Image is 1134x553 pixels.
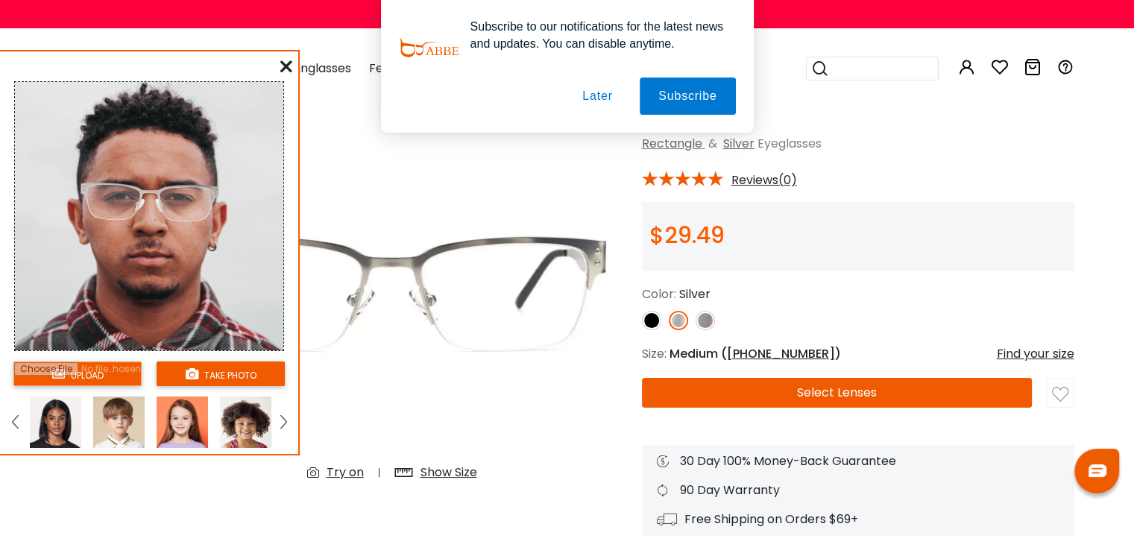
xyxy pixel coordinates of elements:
span: [PHONE_NUMBER] [727,345,835,362]
img: left.png [12,415,18,429]
img: right.png [280,415,286,429]
a: Silver [723,135,755,152]
img: tryonModel2.png [15,82,283,350]
a: Rectangle [642,135,702,152]
div: 90 Day Warranty [657,481,1059,499]
span: $29.49 [649,219,725,251]
img: original.png [72,164,227,244]
span: & [705,135,720,152]
img: tryonModel1.png [30,396,81,448]
span: Eyeglasses [757,135,822,152]
button: Subscribe [640,78,735,115]
span: Silver [679,285,711,303]
div: Show Size [420,464,477,481]
div: Find your size [997,345,1074,363]
img: notification icon [399,18,459,78]
img: chat [1089,464,1106,477]
img: like [1052,386,1068,402]
img: tryonModel4.png [220,396,271,448]
button: take photo [157,361,285,386]
span: Color: [642,285,676,303]
img: Levi Silver Metal Eyeglasses , NosePads Frames from ABBE Glasses [157,102,627,493]
button: Select Lenses [642,378,1033,408]
button: upload [13,361,142,386]
img: tryonModel6.png [157,396,208,448]
span: Size: [642,345,667,362]
span: Medium ( ) [670,345,841,362]
span: Reviews(0) [731,174,797,187]
button: Later [564,78,631,115]
div: 30 Day 100% Money-Back Guarantee [657,452,1059,470]
img: tryonModel9.png [93,396,145,448]
div: Subscribe to our notifications for the latest news and updates. You can disable anytime. [459,18,736,52]
div: Try on [327,464,364,481]
div: Free Shipping on Orders $69+ [657,511,1059,528]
